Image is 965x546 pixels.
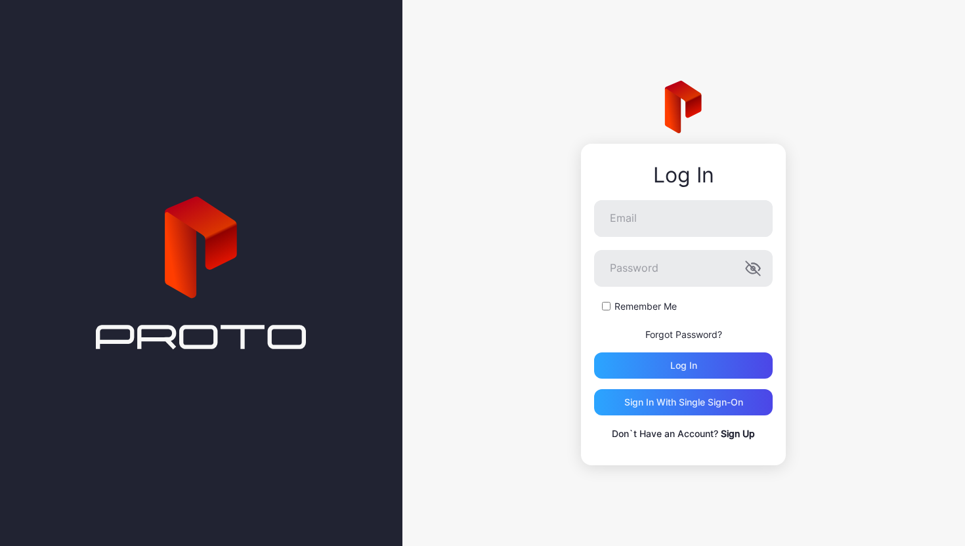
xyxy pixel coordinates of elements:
[614,300,677,313] label: Remember Me
[745,261,761,276] button: Password
[645,329,722,340] a: Forgot Password?
[594,426,773,442] p: Don`t Have an Account?
[721,428,755,439] a: Sign Up
[624,397,743,408] div: Sign in With Single Sign-On
[594,163,773,187] div: Log In
[594,200,773,237] input: Email
[594,389,773,415] button: Sign in With Single Sign-On
[670,360,697,371] div: Log in
[594,250,773,287] input: Password
[594,352,773,379] button: Log in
